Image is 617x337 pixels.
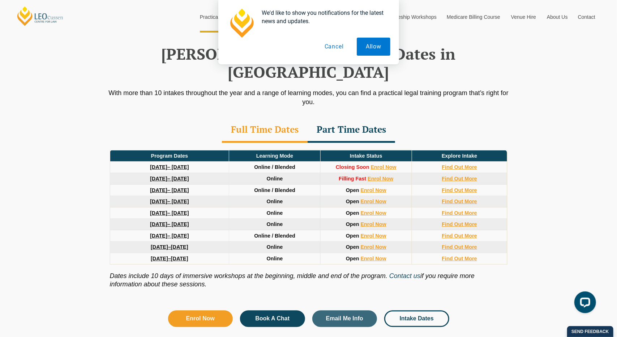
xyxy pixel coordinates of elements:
[256,9,390,25] div: We'd like to show you notifications for the latest news and updates.
[227,9,256,38] img: notification icon
[315,38,352,56] button: Cancel
[569,289,599,319] iframe: LiveChat chat widget
[357,38,390,56] button: Allow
